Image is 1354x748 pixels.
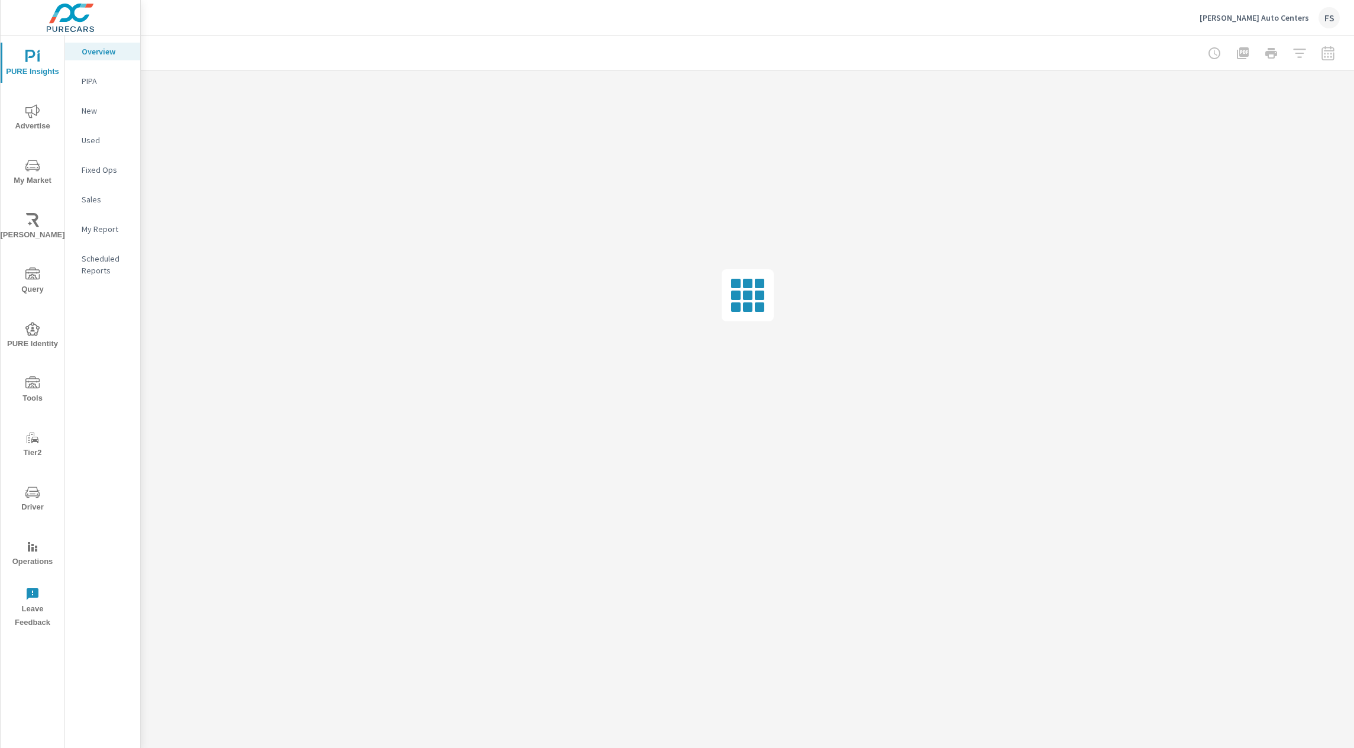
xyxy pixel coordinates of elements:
span: PURE Identity [4,322,61,351]
div: Fixed Ops [65,161,140,179]
div: My Report [65,220,140,238]
p: Sales [82,194,131,205]
p: Scheduled Reports [82,253,131,276]
p: My Report [82,223,131,235]
span: Driver [4,485,61,514]
div: FS [1319,7,1340,28]
div: New [65,102,140,120]
div: nav menu [1,36,64,634]
div: Overview [65,43,140,60]
span: Query [4,267,61,296]
span: Tier2 [4,431,61,460]
div: PIPA [65,72,140,90]
p: Used [82,134,131,146]
span: My Market [4,159,61,188]
span: Advertise [4,104,61,133]
span: Operations [4,540,61,569]
p: New [82,105,131,117]
span: [PERSON_NAME] [4,213,61,242]
span: Leave Feedback [4,587,61,630]
div: Scheduled Reports [65,250,140,279]
span: PURE Insights [4,50,61,79]
p: [PERSON_NAME] Auto Centers [1200,12,1309,23]
span: Tools [4,376,61,405]
p: PIPA [82,75,131,87]
div: Used [65,131,140,149]
p: Overview [82,46,131,57]
div: Sales [65,191,140,208]
p: Fixed Ops [82,164,131,176]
